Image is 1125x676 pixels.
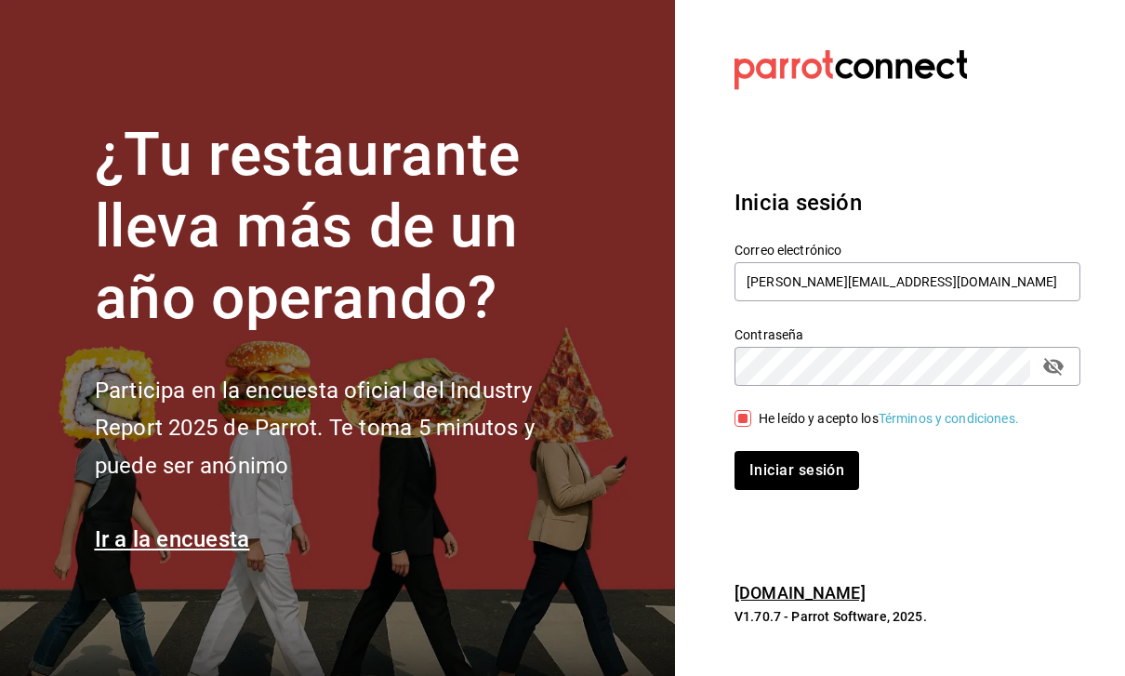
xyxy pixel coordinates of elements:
a: Ir a la encuesta [95,526,250,552]
input: Ingresa tu correo electrónico [735,262,1080,301]
a: [DOMAIN_NAME] [735,583,866,603]
a: Términos y condiciones. [879,411,1019,426]
label: Contraseña [735,328,1080,341]
h3: Inicia sesión [735,186,1080,219]
h1: ¿Tu restaurante lleva más de un año operando? [95,120,597,334]
button: Iniciar sesión [735,451,859,490]
div: He leído y acepto los [759,409,1019,429]
button: passwordField [1038,351,1069,382]
p: V1.70.7 - Parrot Software, 2025. [735,607,1080,626]
label: Correo electrónico [735,244,1080,257]
h2: Participa en la encuesta oficial del Industry Report 2025 de Parrot. Te toma 5 minutos y puede se... [95,372,597,485]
